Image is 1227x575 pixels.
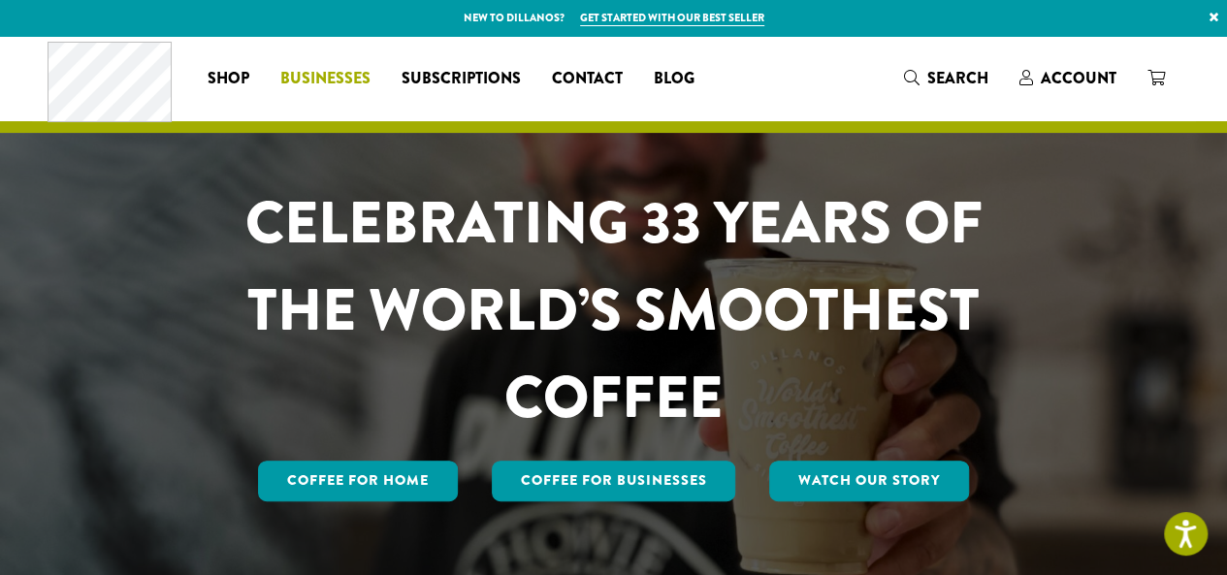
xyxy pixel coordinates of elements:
[580,10,764,26] a: Get started with our best seller
[192,63,265,94] a: Shop
[654,67,694,91] span: Blog
[280,67,371,91] span: Businesses
[208,67,249,91] span: Shop
[402,67,521,91] span: Subscriptions
[492,461,736,501] a: Coffee For Businesses
[927,67,988,89] span: Search
[888,62,1004,94] a: Search
[258,461,458,501] a: Coffee for Home
[1041,67,1116,89] span: Account
[188,179,1040,441] h1: CELEBRATING 33 YEARS OF THE WORLD’S SMOOTHEST COFFEE
[769,461,969,501] a: Watch Our Story
[552,67,623,91] span: Contact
